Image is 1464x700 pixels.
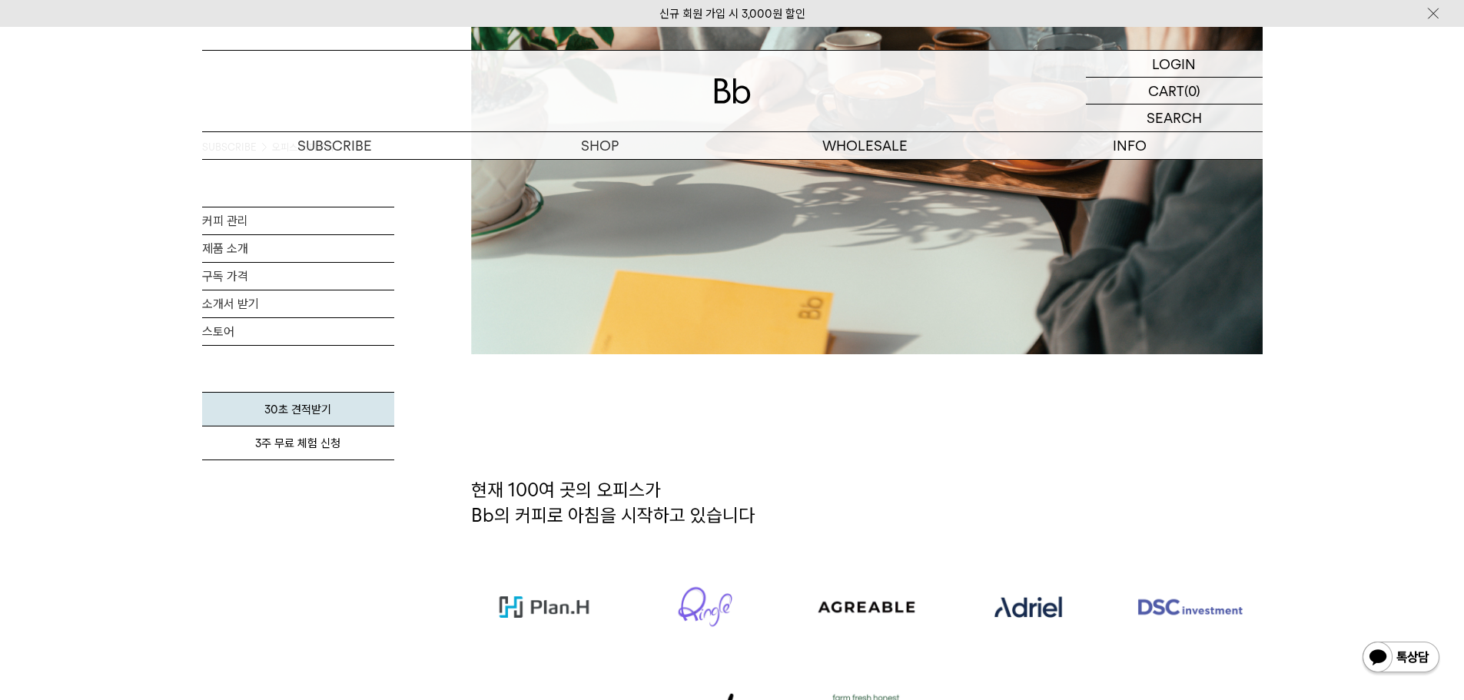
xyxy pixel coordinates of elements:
a: SUBSCRIBE [202,132,467,159]
a: 30초 견적받기 [202,392,394,426]
p: WHOLESALE [732,132,998,159]
p: CART [1148,78,1184,104]
a: CART (0) [1086,78,1263,105]
img: 로고 [974,579,1082,635]
a: LOGIN [1086,51,1263,78]
img: 로고 [813,579,921,635]
img: 로고 [1136,579,1243,635]
img: 로고 [652,579,759,635]
img: 카카오톡 채널 1:1 채팅 버튼 [1361,640,1441,677]
a: 커피 관리 [202,207,394,234]
p: LOGIN [1152,51,1196,77]
h2: 현재 100여 곳의 오피스가 Bb의 커피로 아침을 시작하고 있습니다 [471,477,1263,552]
a: SHOP [467,132,732,159]
a: 구독 가격 [202,263,394,290]
img: 로고 [714,78,751,104]
a: 3주 무료 체험 신청 [202,426,394,460]
a: 소개서 받기 [202,290,394,317]
p: SEARCH [1147,105,1202,131]
p: INFO [998,132,1263,159]
a: 신규 회원 가입 시 3,000원 할인 [659,7,805,21]
a: 제품 소개 [202,235,394,262]
a: 스토어 [202,318,394,345]
img: 로고 [490,579,598,635]
p: (0) [1184,78,1200,104]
